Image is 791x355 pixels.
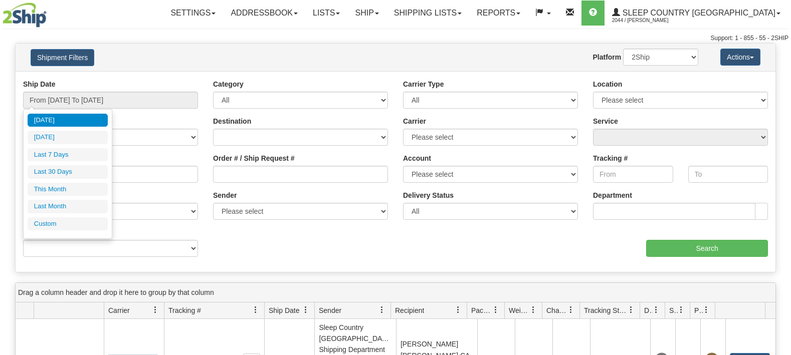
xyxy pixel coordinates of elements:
[612,16,687,26] span: 2044 / [PERSON_NAME]
[28,183,108,196] li: This Month
[3,34,788,43] div: Support: 1 - 855 - 55 - 2SHIP
[373,301,390,318] a: Sender filter column settings
[386,1,469,26] a: Shipping lists
[593,153,628,163] label: Tracking #
[646,240,768,257] input: Search
[213,153,295,163] label: Order # / Ship Request #
[28,114,108,127] li: [DATE]
[688,166,768,183] input: To
[223,1,305,26] a: Addressbook
[28,200,108,213] li: Last Month
[471,305,492,315] span: Packages
[108,305,130,315] span: Carrier
[213,190,237,200] label: Sender
[305,1,347,26] a: Lists
[698,301,715,318] a: Pickup Status filter column settings
[28,217,108,231] li: Custom
[147,301,164,318] a: Carrier filter column settings
[593,166,673,183] input: From
[28,148,108,162] li: Last 7 Days
[403,116,426,126] label: Carrier
[347,1,386,26] a: Ship
[403,153,431,163] label: Account
[213,79,244,89] label: Category
[648,301,665,318] a: Delivery Status filter column settings
[644,305,653,315] span: Delivery Status
[509,305,530,315] span: Weight
[269,305,299,315] span: Ship Date
[487,301,504,318] a: Packages filter column settings
[3,3,47,28] img: logo2044.jpg
[163,1,223,26] a: Settings
[673,301,690,318] a: Shipment Issues filter column settings
[593,79,622,89] label: Location
[592,52,621,62] label: Platform
[593,116,618,126] label: Service
[247,301,264,318] a: Tracking # filter column settings
[562,301,579,318] a: Charge filter column settings
[213,116,251,126] label: Destination
[605,1,788,26] a: Sleep Country [GEOGRAPHIC_DATA] 2044 / [PERSON_NAME]
[450,301,467,318] a: Recipient filter column settings
[319,305,341,315] span: Sender
[720,49,760,66] button: Actions
[593,190,632,200] label: Department
[525,301,542,318] a: Weight filter column settings
[768,126,790,228] iframe: chat widget
[403,79,444,89] label: Carrier Type
[623,301,640,318] a: Tracking Status filter column settings
[669,305,678,315] span: Shipment Issues
[694,305,703,315] span: Pickup Status
[16,283,775,302] div: grid grouping header
[297,301,314,318] a: Ship Date filter column settings
[23,79,56,89] label: Ship Date
[620,9,775,17] span: Sleep Country [GEOGRAPHIC_DATA]
[28,165,108,179] li: Last 30 Days
[584,305,628,315] span: Tracking Status
[395,305,424,315] span: Recipient
[403,190,454,200] label: Delivery Status
[168,305,201,315] span: Tracking #
[546,305,567,315] span: Charge
[31,49,94,66] button: Shipment Filters
[469,1,528,26] a: Reports
[28,131,108,144] li: [DATE]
